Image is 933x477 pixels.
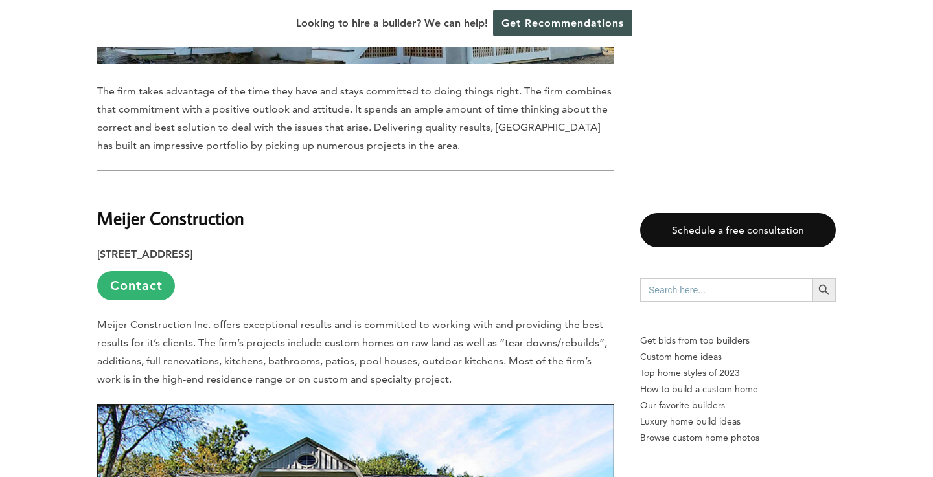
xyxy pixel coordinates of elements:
[493,10,632,36] a: Get Recommendations
[640,397,836,414] a: Our favorite builders
[97,271,175,300] a: Contact
[640,414,836,430] a: Luxury home build ideas
[640,333,836,349] p: Get bids from top builders
[640,213,836,247] a: Schedule a free consultation
[640,278,812,302] input: Search here...
[640,349,836,365] a: Custom home ideas
[640,381,836,397] a: How to build a custom home
[640,430,836,446] a: Browse custom home photos
[817,283,831,297] svg: Search
[640,365,836,381] a: Top home styles of 2023
[97,186,614,231] h2: Meijer Construction
[684,384,917,461] iframe: Drift Widget Chat Controller
[97,248,192,260] strong: [STREET_ADDRESS]
[97,316,614,388] p: Meijer Construction Inc. offers exceptional results and is committed to working with and providin...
